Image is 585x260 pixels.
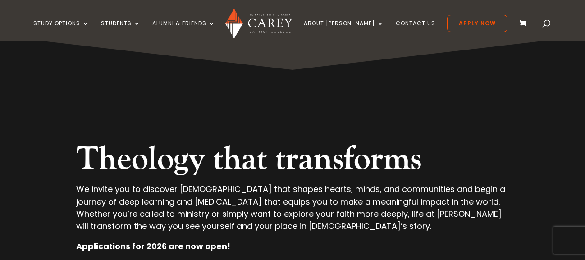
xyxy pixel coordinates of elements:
[225,9,292,39] img: Carey Baptist College
[101,20,141,41] a: Students
[152,20,215,41] a: Alumni & Friends
[33,20,89,41] a: Study Options
[76,241,230,252] strong: Applications for 2026 are now open!
[447,15,507,32] a: Apply Now
[304,20,384,41] a: About [PERSON_NAME]
[76,140,509,183] h2: Theology that transforms
[76,183,509,240] p: We invite you to discover [DEMOGRAPHIC_DATA] that shapes hearts, minds, and communities and begin...
[396,20,435,41] a: Contact Us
